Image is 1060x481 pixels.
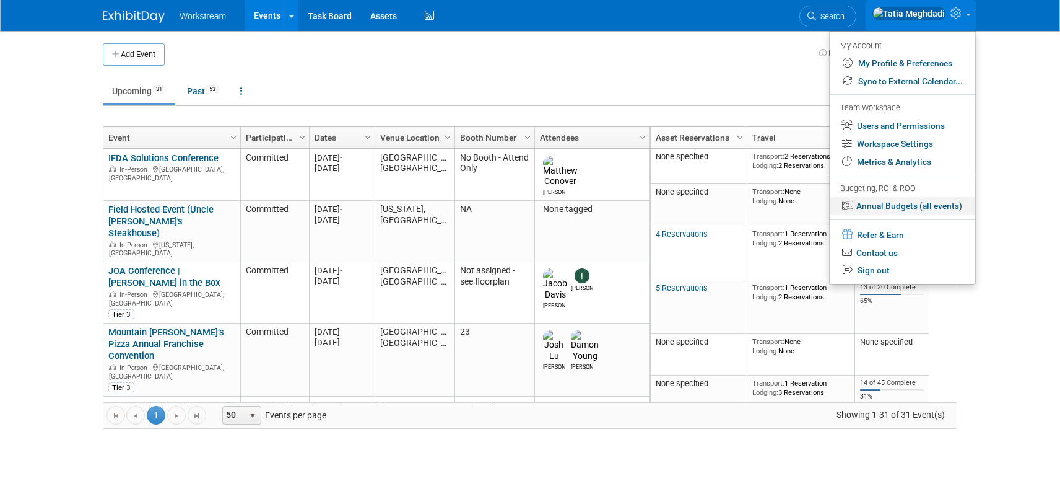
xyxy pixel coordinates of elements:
[223,407,244,424] span: 50
[119,241,151,249] span: In-Person
[340,205,342,214] span: -
[571,283,593,293] div: Tanner Michaelis
[543,362,565,371] div: Josh Lu
[315,127,367,148] a: Dates
[363,133,373,143] span: Column Settings
[752,127,846,148] a: Travel
[227,127,241,146] a: Column Settings
[830,244,975,262] a: Contact us
[799,6,856,27] a: Search
[192,411,202,421] span: Go to the last page
[380,127,446,148] a: Venue Location
[840,102,963,115] div: Team Workspace
[248,411,258,421] span: select
[340,153,342,162] span: -
[340,327,342,337] span: -
[830,262,975,280] a: Sign out
[108,204,214,239] a: Field Hosted Event (Uncle [PERSON_NAME]'s Steakhouse)
[172,411,181,421] span: Go to the next page
[840,38,963,53] div: My Account
[543,330,565,362] img: Josh Lu
[819,48,957,58] a: How to sync to an external calendar...
[296,127,310,146] a: Column Settings
[315,204,369,214] div: [DATE]
[656,152,708,161] span: None specified
[830,73,975,90] a: Sync to External Calendar...
[180,11,226,21] span: Workstream
[108,327,224,361] a: Mountain [PERSON_NAME]’s Pizza Annual Franchise Convention
[543,187,565,196] div: Matthew Conover
[246,127,301,148] a: Participation
[240,262,309,324] td: Committed
[752,152,850,170] div: 2 Reservations 2 Reservations
[752,187,850,205] div: None None
[454,324,534,397] td: 23
[860,297,924,306] div: 65%
[108,152,219,164] a: IFDA Solutions Conference
[454,262,534,324] td: Not assigned - see floorplan
[543,301,565,310] div: Jacob Davis
[543,268,567,301] img: Jacob Davis
[575,268,589,283] img: Tanner Michaelis
[571,330,599,362] img: Damon Young
[752,283,784,292] span: Transport:
[315,327,369,337] div: [DATE]
[103,79,175,103] a: Upcoming31
[375,201,454,262] td: [US_STATE], [GEOGRAPHIC_DATA]
[375,397,454,439] td: [GEOGRAPHIC_DATA], [GEOGRAPHIC_DATA]
[111,411,121,421] span: Go to the first page
[103,11,165,23] img: ExhibitDay
[206,85,219,94] span: 53
[108,382,134,392] div: Tier 3
[752,229,850,247] div: 1 Reservation 2 Reservations
[752,379,850,397] div: 1 Reservation 3 Reservations
[315,400,369,411] div: [DATE]
[454,149,534,201] td: No Booth - Attend Only
[540,127,641,148] a: Attendees
[108,127,232,148] a: Event
[340,401,342,410] span: -
[872,7,945,20] img: Tatia Meghdadi
[860,337,924,347] div: None specified
[315,265,369,276] div: [DATE]
[816,12,845,21] span: Search
[147,406,165,425] span: 1
[656,283,708,293] a: 5 Reservations
[240,201,309,262] td: Committed
[240,397,309,439] td: Committed
[860,283,924,292] div: 13 of 20 Complete
[752,152,784,161] span: Transport:
[454,201,534,262] td: NA
[109,241,116,247] img: In-Person Event
[860,392,924,401] div: 31%
[752,346,778,355] span: Lodging:
[375,262,454,324] td: [GEOGRAPHIC_DATA], [GEOGRAPHIC_DATA]
[207,406,339,425] span: Events per page
[103,43,165,66] button: Add Event
[830,55,975,73] a: My Profile & Preferences
[830,153,975,171] a: Metrics & Analytics
[523,133,532,143] span: Column Settings
[108,239,235,258] div: [US_STATE], [GEOGRAPHIC_DATA]
[119,291,151,299] span: In-Person
[454,397,534,439] td: No booth - sponsor/panel only
[830,197,975,215] a: Annual Budgets (all events)
[108,265,220,288] a: JOA Conference | [PERSON_NAME] in the Box
[543,156,578,188] img: Matthew Conover
[315,152,369,163] div: [DATE]
[752,337,850,355] div: None None
[752,229,784,238] span: Transport:
[656,379,708,388] span: None specified
[540,204,644,215] div: None tagged
[315,163,369,174] div: [DATE]
[109,291,116,297] img: In-Person Event
[362,127,375,146] a: Column Settings
[752,379,784,387] span: Transport:
[656,187,708,196] span: None specified
[109,165,116,172] img: In-Person Event
[460,127,526,148] a: Booth Number
[131,411,141,421] span: Go to the previous page
[830,117,975,135] a: Users and Permissions
[375,149,454,201] td: [GEOGRAPHIC_DATA], [GEOGRAPHIC_DATA]
[108,309,134,319] div: Tier 3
